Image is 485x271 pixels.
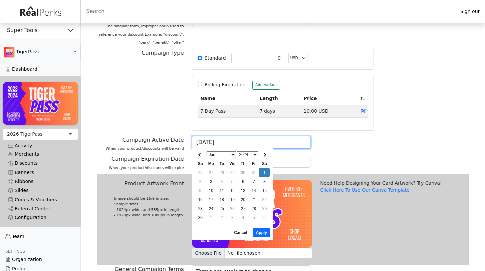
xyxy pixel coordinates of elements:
span: When your product/discounts will be valid [105,146,184,151]
button: Apply [253,228,270,237]
input: Search [81,3,455,19]
img: YdGQ7ITZPOxSFFCf3fNIoAihgVbSxAQT09QNuMdq.png [3,82,78,125]
label: Campaign Expiration Date [109,155,184,171]
div: Configuration [8,215,73,220]
td: 30 [238,168,248,177]
th: Price [301,92,369,105]
a: Banners [3,168,78,177]
th: Fr [248,159,259,168]
td: 14 [248,186,259,195]
span: Settings [5,249,25,254]
select: Standard [288,53,307,63]
td: 19 [227,195,238,204]
th: Su [195,159,206,168]
td: 27 [206,168,216,177]
td: 12 [227,186,238,195]
td: 21 [248,195,259,204]
td: 28 [248,204,259,213]
td: 7 Day Pass [198,105,257,118]
input: Standard [231,53,289,63]
label: Discount Item Noun [97,13,184,46]
th: Tu [216,159,227,168]
td: 22 [259,195,270,204]
img: real_perks_logo-01.svg [16,4,64,19]
div: 10.00 USD [304,108,366,115]
td: 26 [195,168,206,177]
a: Click Here To Use Our Canva Template [320,187,410,193]
th: Length [257,92,301,105]
td: 30 [195,213,206,222]
td: 27 [238,204,248,213]
td: 5 [248,213,259,222]
button: Cancel [231,228,250,237]
td: 2 [195,177,206,186]
td: 28 [216,168,227,177]
td: 7 days [257,105,301,118]
th: Th [238,159,248,168]
td: 29 [227,168,238,177]
a: Referral Center [3,204,78,213]
label: Product Artwork Front [114,180,184,219]
td: 4 [238,213,248,222]
td: 3 [227,213,238,222]
td: 16 [195,195,206,204]
label: Standard [205,53,313,63]
td: 24 [206,204,216,213]
td: 26 [227,204,238,213]
div: 2026 TigerPass [7,131,42,138]
th: Mo [206,159,216,168]
th: Sa [259,159,270,168]
td: 29 [259,204,270,213]
img: vZ1crccYKxco8OGotMypHZbVfaIv14aaIvjl2vpO.png [4,47,14,57]
span: When your product/discounts will expire [109,166,184,170]
td: 9 [195,186,206,195]
a: Merchants [3,150,78,159]
td: 1 [206,213,216,222]
td: 6 [238,177,248,186]
div: Activity [8,143,73,149]
td: 7 [248,177,259,186]
td: 20 [238,195,248,204]
a: Sign out [455,7,485,16]
td: 17 [206,195,216,204]
th: We [227,159,238,168]
button: Add Variant [252,81,280,90]
td: 18 [216,195,227,204]
td: 5 [227,177,238,186]
div: Need Help Designing Your Card Artwork? Try Canva! [320,180,469,187]
td: 1 [259,168,270,177]
label: Campaign Active Date [105,136,184,152]
td: 6 [259,213,270,222]
td: 13 [238,186,248,195]
a: Slides [3,186,78,195]
td: 10 [206,186,216,195]
td: 15 [259,186,270,195]
td: 3 [206,177,216,186]
a: Ribbons [3,177,78,186]
span: The singular form, improper noun used to reference your discount Example: "discount", "perk", "be... [99,24,184,45]
td: 8 [259,177,270,186]
td: 25 [216,204,227,213]
button: Super Tools [0,22,80,39]
td: 2 [216,213,227,222]
td: 4 [216,177,227,186]
div: Image should be 16:9 in size. Sample sizes: - 1024px wide, and 585px in length. - 1920px wide, an... [114,196,184,218]
label: Rolling Expiration [205,81,246,88]
td: 23 [195,204,206,213]
label: Campaign Type [142,49,184,57]
th: Name [198,92,257,105]
td: 11 [216,186,227,195]
td: 31 [248,168,259,177]
a: Codes & Vouchers [3,195,78,204]
a: Discounts [3,159,78,168]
